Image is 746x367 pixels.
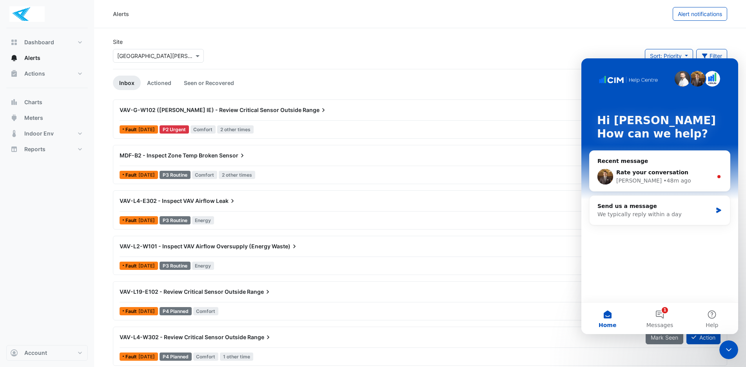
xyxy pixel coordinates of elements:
button: Alert notifications [673,7,727,21]
button: Charts [6,94,88,110]
span: Fri 08-Aug-2025 12:15 AWST [138,127,155,132]
button: Actions [6,66,88,81]
button: Alerts [6,50,88,66]
span: Energy [192,262,214,270]
button: Meters [6,110,88,126]
span: VAV-G-W102 ([PERSON_NAME] IE) - Review Critical Sensor Outside [120,107,301,113]
span: Meters [24,114,43,122]
span: Indoor Env [24,130,54,137]
a: Actioned [141,76,178,90]
span: 1 other time [220,353,253,361]
span: 2 other times [219,171,255,179]
span: Range [303,106,327,114]
span: Alerts [24,54,40,62]
iframe: Intercom live chat [719,340,738,359]
span: Fault [125,173,138,177]
div: P3 Routine [160,171,191,179]
span: Fault [125,264,138,268]
span: Fri 08-Aug-2025 14:45 AWST [138,354,155,360]
div: P4 Planned [160,353,192,361]
span: Reports [24,145,45,153]
span: Energy [192,216,214,224]
span: Fri 08-Aug-2025 16:15 AWST [138,308,155,314]
span: Mark Seen [651,334,678,341]
app-icon: Actions [10,70,18,78]
span: VAV-L4-E302 - Inspect VAV Airflow [120,197,215,204]
span: Fri 08-Aug-2025 15:30 AWST [138,172,155,178]
span: Mon 04-Aug-2025 09:00 AWST [138,263,155,269]
app-icon: Reports [10,145,18,153]
app-icon: Meters [10,114,18,122]
a: Inbox [113,76,141,90]
button: Account [6,345,88,361]
iframe: Intercom live chat [581,58,738,334]
span: MDF-B2 - Inspect Zone Temp Broken [120,152,218,159]
button: Filter [696,49,728,63]
span: Range [247,288,272,296]
div: P4 Planned [160,307,192,315]
span: VAV-L2-W101 - Inspect VAV Airflow Oversupply (Energy [120,243,270,249]
span: Sort: Priority [650,52,682,59]
span: Actions [24,70,45,78]
button: Reports [6,141,88,157]
span: Comfort [193,307,219,315]
span: Range [247,333,272,341]
div: P2 Urgent [160,125,189,134]
span: Account [24,349,47,357]
button: Action [686,331,721,344]
span: Thu 07-Aug-2025 12:45 AWST [138,217,155,223]
button: Indoor Env [6,126,88,141]
span: Alert notifications [678,11,722,17]
span: VAV-L4-W302 - Review Critical Sensor Outside [120,334,246,340]
span: Waste) [272,242,298,250]
span: Sensor [219,152,246,159]
span: Fault [125,354,138,359]
app-icon: Charts [10,98,18,106]
button: Sort: Priority [645,49,693,63]
button: Mark Seen [646,331,683,344]
button: Dashboard [6,34,88,50]
span: Comfort [192,171,218,179]
span: Dashboard [24,38,54,46]
div: Alerts [113,10,129,18]
span: Comfort [191,125,216,134]
div: P3 Routine [160,262,191,270]
app-icon: Dashboard [10,38,18,46]
span: Fault [125,127,138,132]
app-icon: Indoor Env [10,130,18,137]
span: Leak [216,197,236,205]
span: Fault [125,218,138,223]
div: P3 Routine [160,216,191,224]
img: Company Logo [9,6,45,22]
span: Charts [24,98,42,106]
span: 2 other times [217,125,254,134]
label: Site [113,38,123,46]
span: VAV-L19-E102 - Review Critical Sensor Outside [120,288,246,295]
span: Fault [125,309,138,314]
a: Seen or Recovered [178,76,240,90]
span: Comfort [193,353,219,361]
app-icon: Alerts [10,54,18,62]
